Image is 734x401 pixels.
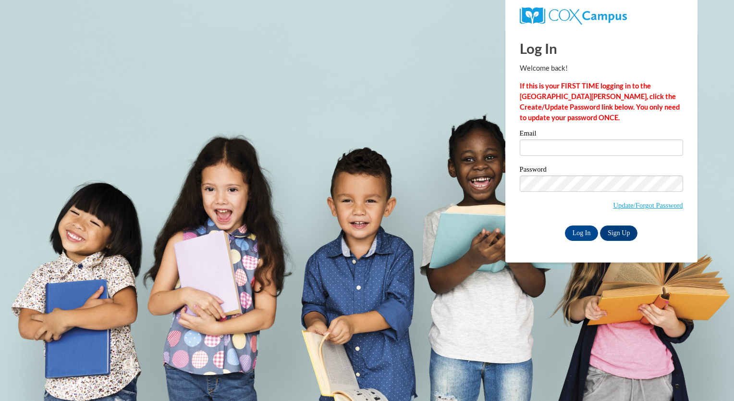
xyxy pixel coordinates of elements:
strong: If this is your FIRST TIME logging in to the [GEOGRAPHIC_DATA][PERSON_NAME], click the Create/Upd... [520,82,680,122]
h1: Log In [520,38,683,58]
a: Update/Forgot Password [613,201,683,209]
input: Log In [565,226,599,241]
img: COX Campus [520,7,627,25]
a: Sign Up [600,226,637,241]
p: Welcome back! [520,63,683,74]
label: Password [520,166,683,175]
label: Email [520,130,683,139]
a: COX Campus [520,11,627,19]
